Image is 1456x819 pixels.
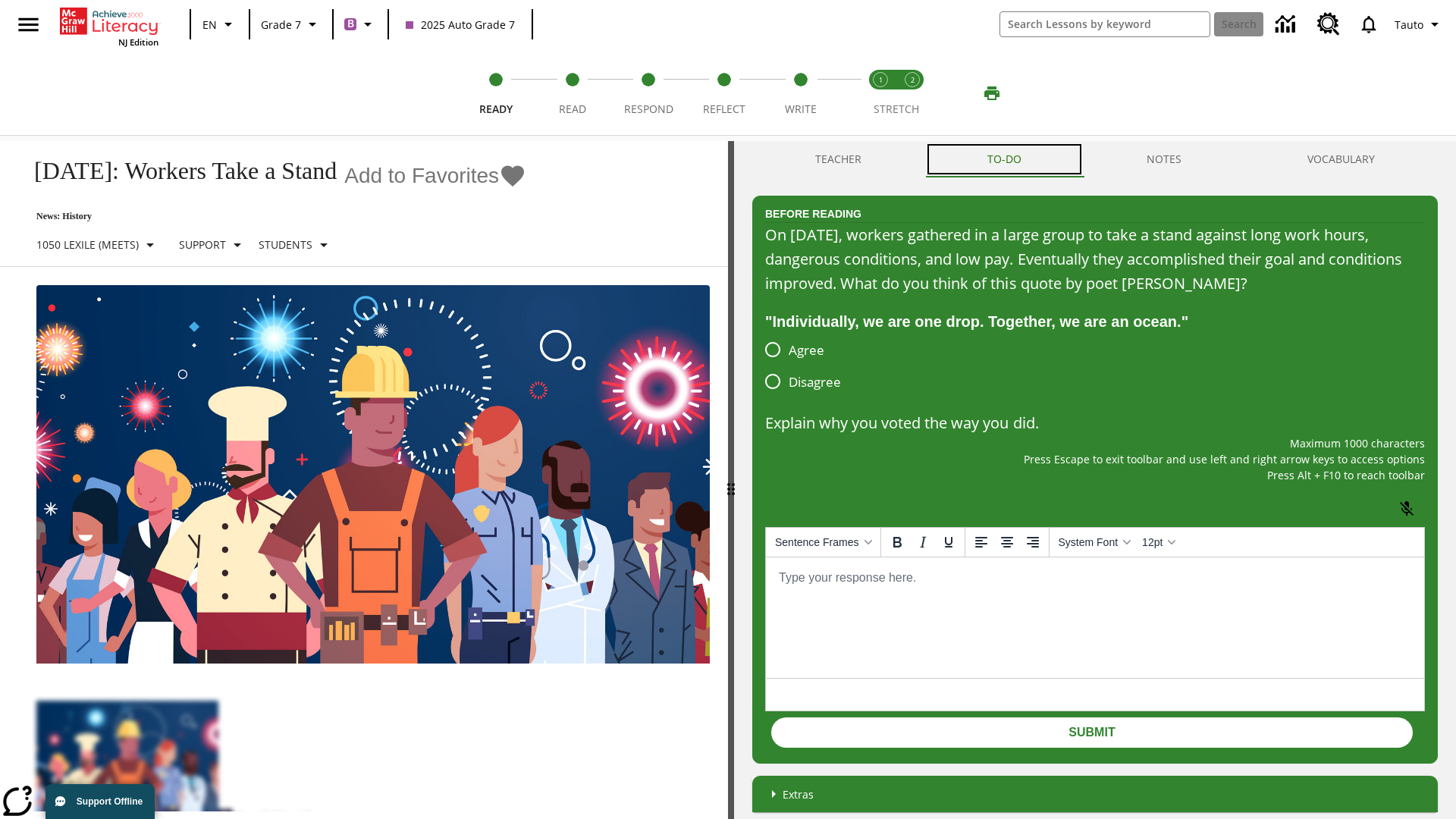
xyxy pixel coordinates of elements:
[347,14,354,33] span: B
[559,102,586,116] span: Read
[36,237,139,253] p: 1050 Lexile (Meets)
[30,231,165,259] button: Select Lexile, 1050 Lexile (Meets)
[1389,491,1425,527] button: Click to activate and allow voice recognition
[765,206,861,222] h2: Before Reading
[680,52,768,135] button: Reflect step 4 of 5
[452,52,540,135] button: Ready step 1 of 5
[255,11,328,38] button: Grade: Grade 7, Select a grade
[259,237,312,253] p: Students
[1244,141,1438,177] button: VOCABULARY
[344,164,499,188] span: Add to Favorites
[734,141,1456,819] div: activity
[1308,4,1349,45] a: Resource Center, Will open in new tab
[994,529,1020,555] button: Align center
[874,102,919,116] span: STRETCH
[18,157,337,185] h1: [DATE]: Workers Take a Stand
[789,340,824,360] span: Agree
[118,36,158,48] span: NJ Edition
[179,237,226,253] p: Support
[771,717,1413,748] button: Submit
[60,5,158,48] div: Home
[1136,529,1181,555] button: Font sizes
[752,141,1438,177] div: Instructional Panel Tabs
[789,372,841,392] span: Disagree
[6,2,51,47] button: Open side menu
[968,529,994,555] button: Align left
[1266,4,1308,45] a: Data Center
[766,557,1424,678] iframe: Rich Text Area. Press ALT-0 for help.
[765,411,1425,435] p: Explain why you voted the way you did.
[173,231,253,259] button: Scaffolds, Support
[752,141,924,177] button: Teacher
[202,17,217,33] span: EN
[338,11,383,38] button: Boost Class color is purple. Change class color
[765,435,1425,451] p: Maximum 1000 characters
[765,223,1425,296] div: On [DATE], workers gathered in a large group to take a stand against long work hours, dangerous c...
[858,52,902,135] button: Stretch Read step 1 of 2
[1349,5,1389,44] a: Notifications
[775,536,859,548] span: Sentence Frames
[1020,529,1046,555] button: Align right
[728,141,734,819] div: Press Enter or Spacebar and then press right and left arrow keys to move the slider
[528,52,616,135] button: Read step 2 of 5
[406,17,515,33] span: 2025 Auto Grade 7
[479,102,513,116] span: Ready
[344,162,526,189] button: Add to Favorites - Labor Day: Workers Take a Stand
[765,467,1425,483] p: Press Alt + F10 to reach toolbar
[884,529,910,555] button: Bold
[765,451,1425,467] p: Press Escape to exit toolbar and use left and right arrow keys to access options
[624,102,673,116] span: Respond
[765,309,1425,334] div: "Individually, we are one drop. Together, we are an ocean."
[36,285,710,664] img: A banner with a blue background shows an illustrated row of diverse men and women dressed in clot...
[890,52,934,135] button: Stretch Respond step 2 of 2
[783,786,814,802] p: Extras
[196,11,244,38] button: Language: EN, Select a language
[936,529,962,555] button: Underline
[45,784,155,819] button: Support Offline
[1053,529,1137,555] button: Fonts
[604,52,692,135] button: Respond step 3 of 5
[757,52,845,135] button: Write step 5 of 5
[769,529,877,555] button: Sentence Frames
[1142,536,1163,548] span: 12pt
[1084,141,1245,177] button: NOTES
[1059,536,1119,548] span: System Font
[703,102,745,116] span: Reflect
[765,334,853,397] div: poll
[18,211,526,222] p: News: History
[1389,11,1450,38] button: Profile/Settings
[77,796,143,807] span: Support Offline
[924,141,1084,177] button: TO-DO
[752,776,1438,812] div: Extras
[968,80,1016,107] button: Print
[785,102,817,116] span: Write
[1395,17,1423,33] span: Tauto
[910,529,936,555] button: Italic
[261,17,301,33] span: Grade 7
[911,75,915,85] text: 2
[879,75,883,85] text: 1
[253,231,339,259] button: Select Student
[1000,12,1210,36] input: search field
